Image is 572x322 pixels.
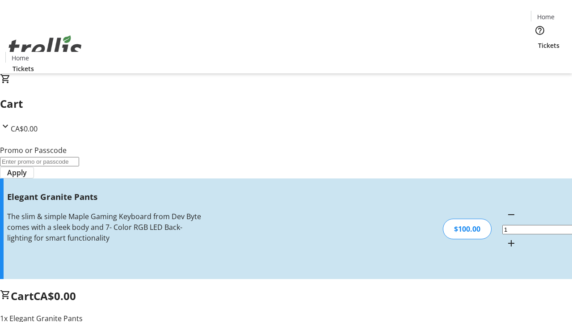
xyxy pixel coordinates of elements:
[502,206,520,224] button: Decrement by one
[5,64,41,73] a: Tickets
[7,167,27,178] span: Apply
[11,124,38,134] span: CA$0.00
[531,21,549,39] button: Help
[7,211,202,243] div: The slim & simple Maple Gaming Keyboard from Dev Byte comes with a sleek body and 7- Color RGB LE...
[7,191,202,203] h3: Elegant Granite Pants
[531,41,567,50] a: Tickets
[13,64,34,73] span: Tickets
[34,288,76,303] span: CA$0.00
[502,234,520,252] button: Increment by one
[538,41,559,50] span: Tickets
[5,25,85,70] img: Orient E2E Organization b5siwY3sEU's Logo
[531,50,549,68] button: Cart
[6,53,34,63] a: Home
[12,53,29,63] span: Home
[443,219,492,239] div: $100.00
[537,12,555,21] span: Home
[531,12,560,21] a: Home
